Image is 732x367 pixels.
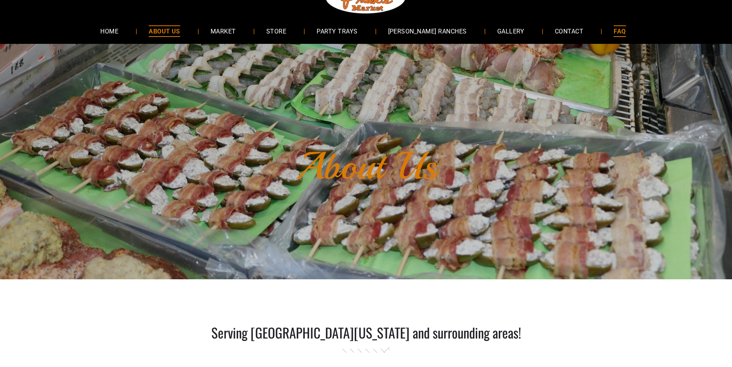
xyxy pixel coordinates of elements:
[255,21,298,41] a: STORE
[602,21,637,41] a: FAQ
[137,21,192,41] a: ABOUT US
[543,21,595,41] a: CONTACT
[305,21,369,41] a: PARTY TRAYS
[377,21,478,41] a: [PERSON_NAME] RANCHES
[295,142,437,190] font: About Us
[89,21,130,41] a: HOME
[182,322,551,342] div: Serving [GEOGRAPHIC_DATA][US_STATE] and surrounding areas!
[614,25,626,37] span: FAQ
[199,21,247,41] a: MARKET
[486,21,536,41] a: GALLERY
